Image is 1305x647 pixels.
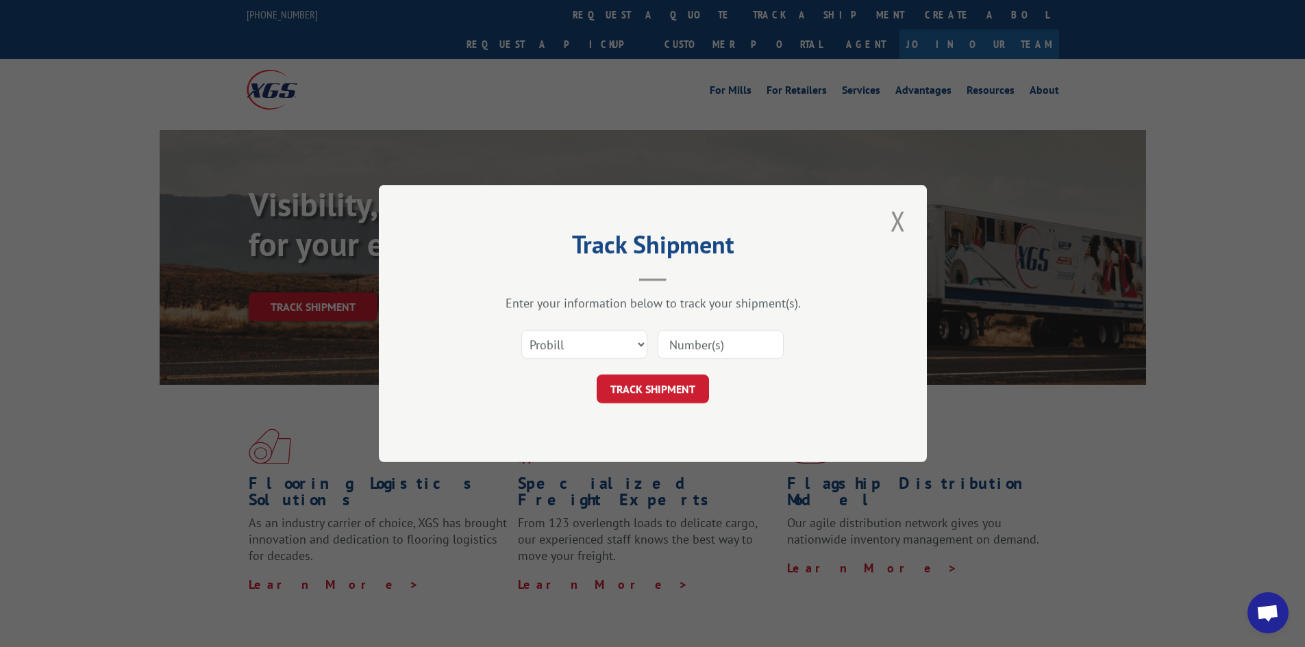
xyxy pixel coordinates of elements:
button: TRACK SHIPMENT [597,375,709,403]
h2: Track Shipment [447,235,858,261]
div: Enter your information below to track your shipment(s). [447,295,858,311]
button: Close modal [886,202,910,240]
input: Number(s) [658,330,784,359]
a: Open chat [1247,592,1289,633]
